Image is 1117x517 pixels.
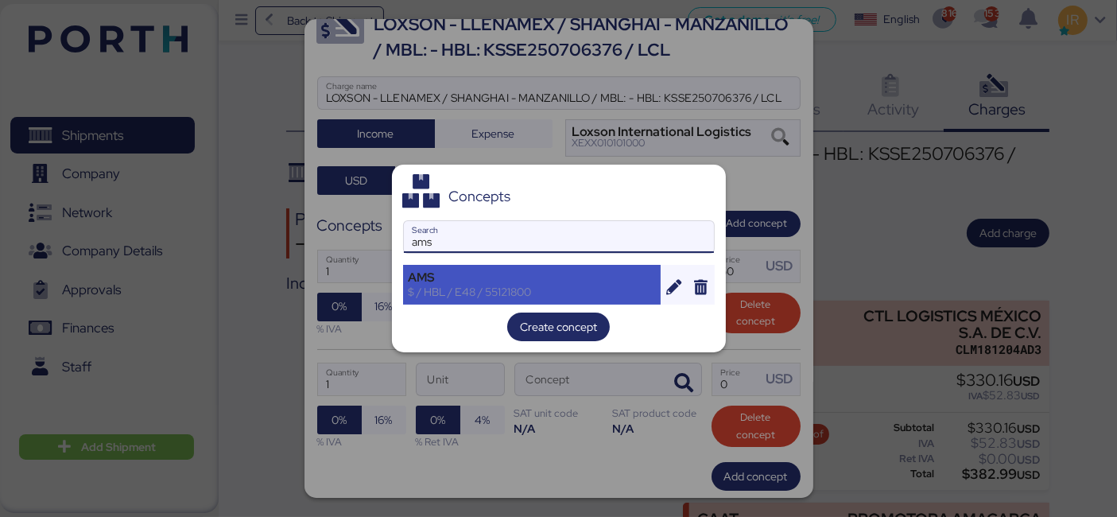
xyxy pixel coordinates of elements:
input: Search [404,221,714,253]
span: Create concept [520,317,597,336]
div: Concepts [448,189,510,204]
button: Create concept [507,313,610,341]
div: $ / HBL / E48 / 55121800 [409,285,656,299]
div: AMS [409,270,656,285]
